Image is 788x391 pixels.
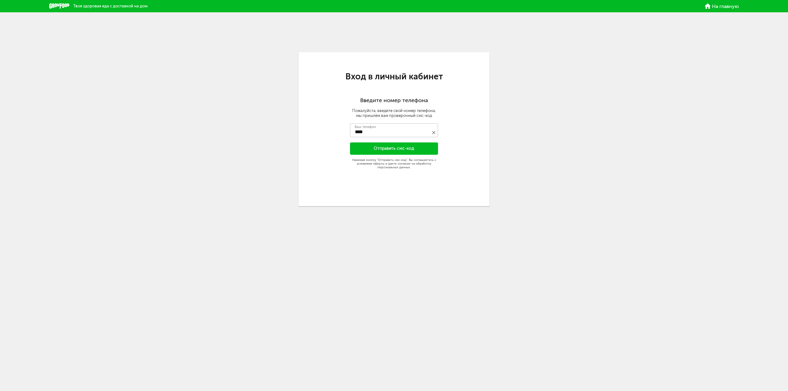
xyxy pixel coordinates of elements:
a: Твоя здоровая еда с доставкой на дом [49,3,147,9]
a: На главную [705,3,739,9]
button: Отправить смс-код [350,142,438,155]
h1: Вход в личный кабинет [299,73,489,81]
span: Твоя здоровая еда с доставкой на дом [73,4,147,8]
h2: Введите номер телефона [299,97,489,104]
label: Ваш телефон [355,125,376,129]
div: Пожалуйста, введите свой номер телефона, мы пришлём вам проверочный смс-код [299,108,489,118]
div: Нажимая кнопку "Отправить смс-код", Вы соглашаетесь с условиями оферты и даете согласие на обрабо... [350,158,438,169]
span: На главную [712,4,739,9]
